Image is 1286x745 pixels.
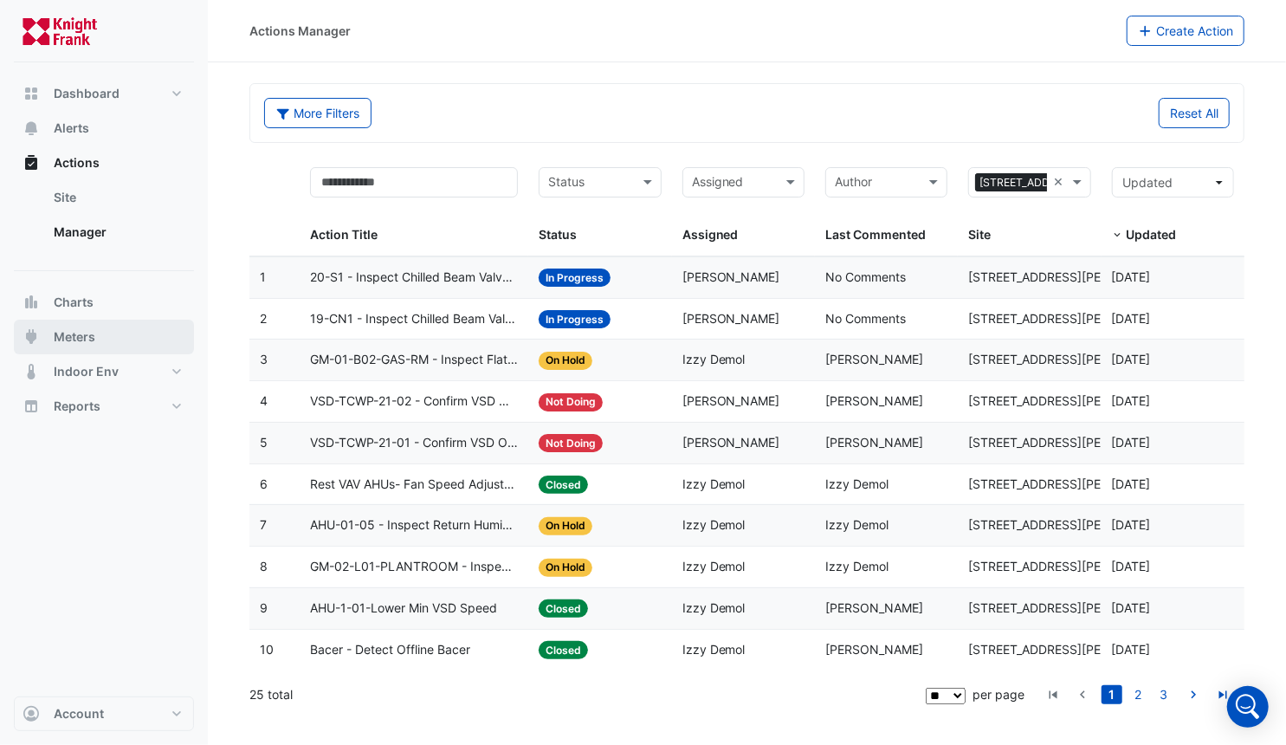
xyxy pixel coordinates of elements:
[825,227,926,242] span: Last Commented
[539,269,611,287] span: In Progress
[539,227,577,242] span: Status
[1125,685,1151,704] li: page 2
[968,352,1179,366] span: [STREET_ADDRESS][PERSON_NAME]
[1227,686,1269,728] div: Open Intercom Messenger
[1112,269,1151,284] span: 2025-09-26T10:36:46.033
[968,435,1179,450] span: [STREET_ADDRESS][PERSON_NAME]
[14,320,194,354] button: Meters
[968,642,1179,657] span: [STREET_ADDRESS][PERSON_NAME]
[539,476,588,494] span: Closed
[825,393,923,408] span: [PERSON_NAME]
[682,311,780,326] span: [PERSON_NAME]
[825,435,923,450] span: [PERSON_NAME]
[825,559,889,573] span: Izzy Demol
[825,269,906,284] span: No Comments
[968,476,1179,491] span: [STREET_ADDRESS][PERSON_NAME]
[54,398,100,415] span: Reports
[260,269,266,284] span: 1
[260,642,274,657] span: 10
[14,696,194,731] button: Account
[260,435,268,450] span: 5
[1212,685,1233,704] a: go to last page
[310,433,519,453] span: VSD-TCWP-21-01 - Confirm VSD Override On (Energy Waste)
[1127,227,1177,242] span: Updated
[1054,172,1069,192] span: Clear
[310,475,519,495] span: Rest VAV AHUs- Fan Speed Adjustments
[54,705,104,722] span: Account
[40,215,194,249] a: Manager
[968,517,1179,532] span: [STREET_ADDRESS][PERSON_NAME]
[968,559,1179,573] span: [STREET_ADDRESS][PERSON_NAME]
[54,85,120,102] span: Dashboard
[14,285,194,320] button: Charts
[1112,517,1151,532] span: 2025-09-08T11:36:20.872
[539,641,588,659] span: Closed
[23,154,40,172] app-icon: Actions
[14,354,194,389] button: Indoor Env
[1154,685,1174,704] a: 3
[54,154,100,172] span: Actions
[14,180,194,256] div: Actions
[1043,685,1063,704] a: go to first page
[682,476,746,491] span: Izzy Demol
[682,435,780,450] span: [PERSON_NAME]
[54,328,95,346] span: Meters
[968,269,1179,284] span: [STREET_ADDRESS][PERSON_NAME]
[539,559,592,577] span: On Hold
[968,393,1179,408] span: [STREET_ADDRESS][PERSON_NAME]
[1112,476,1151,491] span: 2025-09-08T11:44:49.500
[310,515,519,535] span: AHU-01-05 - Inspect Return Humidity Broken Sensor
[260,311,267,326] span: 2
[14,389,194,424] button: Reports
[968,227,991,242] span: Site
[825,600,923,615] span: [PERSON_NAME]
[260,476,268,491] span: 6
[260,517,267,532] span: 7
[1159,98,1230,128] button: Reset All
[975,173,1169,192] span: [STREET_ADDRESS][PERSON_NAME]
[14,111,194,146] button: Alerts
[682,600,746,615] span: Izzy Demol
[310,350,519,370] span: GM-01-B02-GAS-RM - Inspect Flatlined Gas Sub-Meter
[249,22,351,40] div: Actions Manager
[682,559,746,573] span: Izzy Demol
[825,517,889,532] span: Izzy Demol
[54,120,89,137] span: Alerts
[682,269,780,284] span: [PERSON_NAME]
[260,600,268,615] span: 9
[310,599,497,619] span: AHU-1-01-Lower Min VSD Speed
[310,392,519,411] span: VSD-TCWP-21-02 - Confirm VSD Override On (Energy Waste)
[539,393,603,411] span: Not Doing
[1128,685,1148,704] a: 2
[1123,175,1173,190] span: Updated
[1112,559,1151,573] span: 2025-09-08T11:31:43.431
[539,352,592,370] span: On Hold
[825,642,923,657] span: [PERSON_NAME]
[539,599,588,618] span: Closed
[1183,685,1204,704] a: go to next page
[682,642,746,657] span: Izzy Demol
[973,687,1024,702] span: per page
[310,268,519,288] span: 20-S1 - Inspect Chilled Beam Valve Stuck Open
[1112,435,1151,450] span: 2025-09-17T10:08:32.344
[539,434,603,452] span: Not Doing
[1112,311,1151,326] span: 2025-09-26T10:36:34.310
[968,600,1179,615] span: [STREET_ADDRESS][PERSON_NAME]
[1112,393,1151,408] span: 2025-09-17T10:11:34.298
[1102,685,1122,704] a: 1
[682,517,746,532] span: Izzy Demol
[1127,16,1245,46] button: Create Action
[310,309,519,329] span: 19-CN1 - Inspect Chilled Beam Valve Stuck Open
[23,85,40,102] app-icon: Dashboard
[1112,600,1151,615] span: 2025-09-02T12:25:55.415
[682,393,780,408] span: [PERSON_NAME]
[14,146,194,180] button: Actions
[260,393,268,408] span: 4
[23,363,40,380] app-icon: Indoor Env
[54,363,119,380] span: Indoor Env
[54,294,94,311] span: Charts
[23,120,40,137] app-icon: Alerts
[825,311,906,326] span: No Comments
[260,559,268,573] span: 8
[1112,352,1151,366] span: 2025-09-17T10:47:35.025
